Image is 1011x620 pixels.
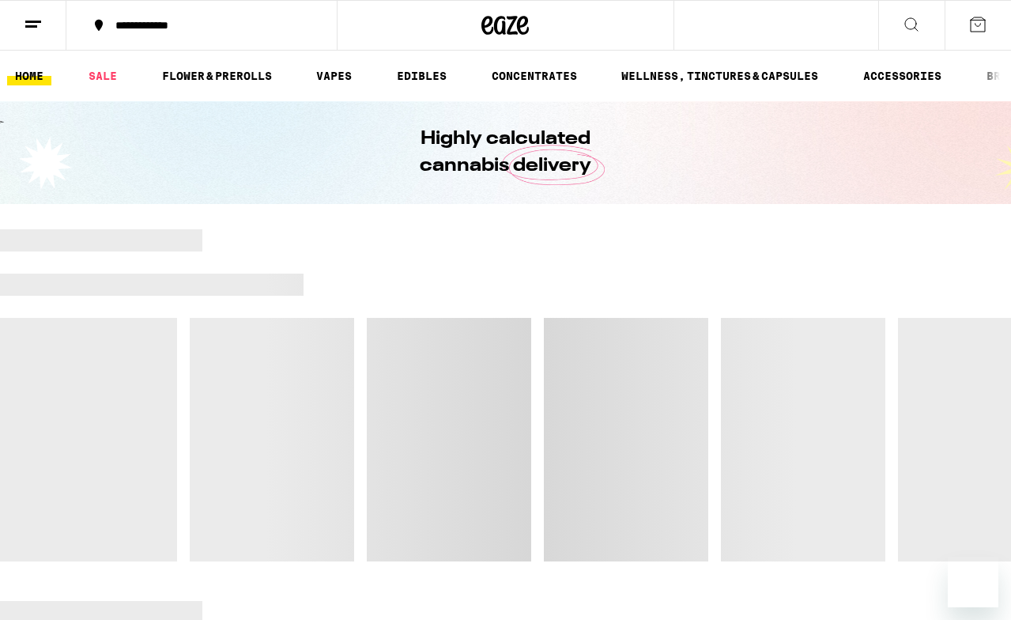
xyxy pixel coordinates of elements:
[855,66,949,85] a: ACCESSORIES
[308,66,360,85] a: VAPES
[154,66,280,85] a: FLOWER & PREROLLS
[375,126,636,180] h1: Highly calculated cannabis delivery
[389,66,455,85] a: EDIBLES
[484,66,585,85] a: CONCENTRATES
[613,66,826,85] a: WELLNESS, TINCTURES & CAPSULES
[948,557,998,607] iframe: Button to launch messaging window
[81,66,125,85] a: SALE
[7,66,51,85] a: HOME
